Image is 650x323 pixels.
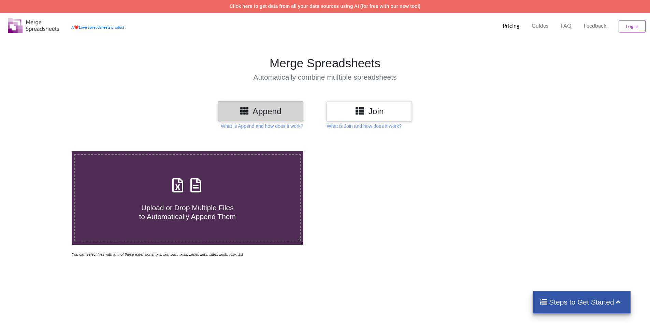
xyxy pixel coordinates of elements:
i: You can select files with any of these extensions: .xls, .xlt, .xlm, .xlsx, .xlsm, .xltx, .xltm, ... [72,252,243,256]
h4: Steps to Get Started [539,298,624,306]
button: Log In [619,20,646,32]
p: Pricing [503,22,519,29]
p: What is Append and how does it work? [221,123,303,130]
h3: Join [332,106,407,116]
p: FAQ [561,22,572,29]
a: AheartLove Spreadsheets product [71,25,124,29]
img: Logo.png [8,18,59,33]
h3: Append [223,106,298,116]
span: Upload or Drop Multiple Files to Automatically Append Them [139,204,236,220]
p: What is Join and how does it work? [327,123,401,130]
span: Feedback [584,23,606,28]
p: Guides [532,22,548,29]
span: heart [74,25,79,29]
a: Click here to get data from all your data sources using AI (for free with our new tool) [230,3,421,9]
